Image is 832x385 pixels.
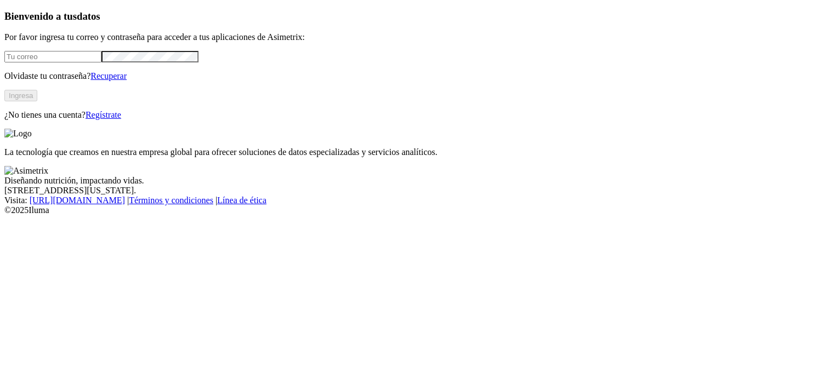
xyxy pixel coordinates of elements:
[4,176,828,186] div: Diseñando nutrición, impactando vidas.
[30,196,125,205] a: [URL][DOMAIN_NAME]
[4,10,828,22] h3: Bienvenido a tus
[4,186,828,196] div: [STREET_ADDRESS][US_STATE].
[90,71,127,81] a: Recuperar
[129,196,213,205] a: Términos y condiciones
[4,32,828,42] p: Por favor ingresa tu correo y contraseña para acceder a tus aplicaciones de Asimetrix:
[77,10,100,22] span: datos
[4,166,48,176] img: Asimetrix
[4,196,828,205] div: Visita : | |
[4,205,828,215] div: © 2025 Iluma
[86,110,121,119] a: Regístrate
[4,129,32,139] img: Logo
[4,110,828,120] p: ¿No tienes una cuenta?
[4,90,37,101] button: Ingresa
[217,196,267,205] a: Línea de ética
[4,147,828,157] p: La tecnología que creamos en nuestra empresa global para ofrecer soluciones de datos especializad...
[4,71,828,81] p: Olvidaste tu contraseña?
[4,51,101,62] input: Tu correo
